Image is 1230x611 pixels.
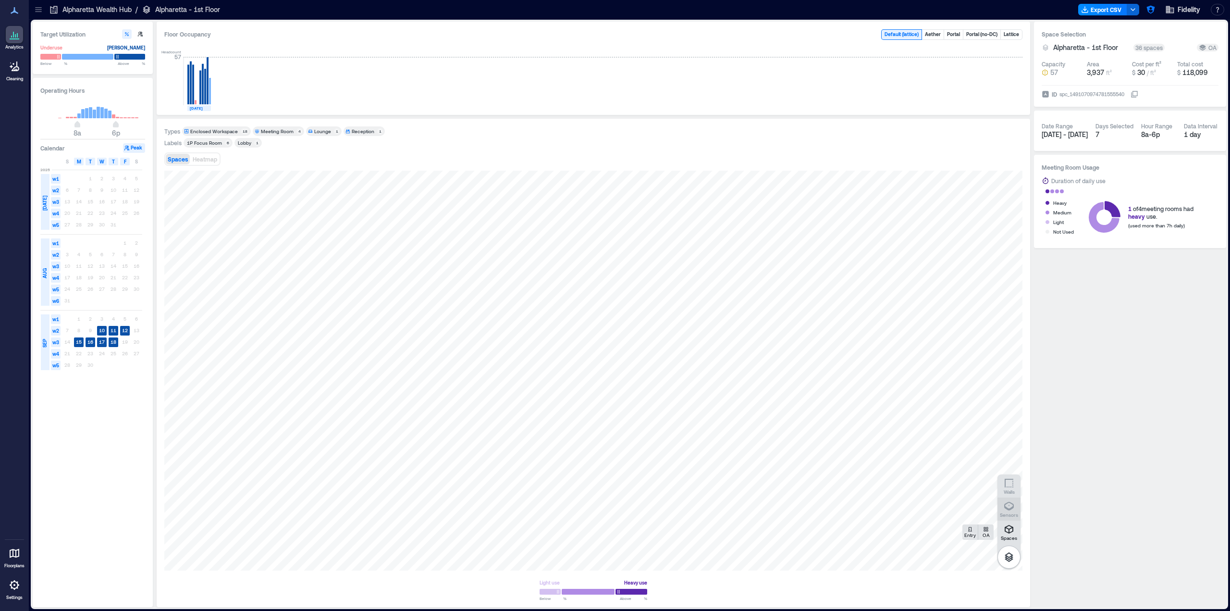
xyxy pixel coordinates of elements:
div: Area [1087,60,1099,68]
a: Analytics [2,23,26,53]
h3: Operating Hours [40,86,145,95]
button: Export CSV [1078,4,1127,15]
a: Cleaning [2,55,26,85]
span: w2 [51,250,61,260]
text: 16 [87,339,93,345]
text: 17 [99,339,105,345]
div: Lounge [314,128,331,135]
button: Portal [944,30,963,39]
button: Heatmap [191,154,219,164]
a: Floorplans [1,542,27,572]
span: Above % [620,596,647,601]
span: Above % [118,61,145,66]
div: Heavy use [624,578,647,587]
div: 6 [225,140,231,146]
span: SEP [41,339,49,348]
div: Reception [352,128,374,135]
span: F [124,158,126,165]
span: w2 [51,326,61,336]
span: 30 [1137,68,1145,76]
div: Hour Range [1141,122,1172,130]
span: Alpharetta - 1st Floor [1053,43,1118,52]
div: spc_1491070974781555540 [1058,89,1125,99]
div: [PERSON_NAME] [107,43,145,52]
h3: Target Utilization [40,29,145,39]
h3: Calendar [40,143,65,153]
div: Types [164,127,180,135]
span: w1 [51,314,61,324]
div: Not Used [1053,227,1074,237]
span: w1 [51,174,61,184]
span: w6 [51,296,61,306]
button: Aether [922,30,944,39]
span: w5 [51,285,61,294]
button: OA [978,524,994,540]
button: IDspc_1491070974781555540 [1131,90,1138,98]
div: Medium [1053,208,1071,217]
span: M [77,158,81,165]
div: Underuse [40,43,62,52]
span: 1 [1128,205,1132,212]
div: 1P Focus Room [187,139,222,146]
div: of 4 meeting rooms had use. [1128,205,1193,220]
span: w3 [51,337,61,347]
div: Light use [540,578,560,587]
text: [DATE] [190,106,203,111]
div: Total cost [1177,60,1203,68]
span: T [89,158,92,165]
p: Sensors [1000,512,1018,518]
div: Meeting Room [261,128,294,135]
div: Date Range [1042,122,1073,130]
p: Settings [6,595,23,600]
div: 4 [296,128,302,134]
span: Below % [40,61,67,66]
span: ID [1052,89,1057,99]
span: $ [1132,69,1135,76]
div: 1 [377,128,383,134]
span: w3 [51,197,61,207]
p: OA [983,532,990,538]
text: 18 [111,339,116,345]
button: Fidelity [1162,2,1203,17]
span: $ [1177,69,1181,76]
span: w1 [51,238,61,248]
div: Heavy [1053,198,1067,208]
p: Walls [1004,489,1015,495]
span: 6p [112,129,120,137]
div: 7 [1095,130,1133,139]
span: ft² [1106,69,1112,76]
button: Spaces [166,154,190,164]
p: Alpharetta Wealth Hub [62,5,132,14]
span: w4 [51,209,61,218]
span: Heatmap [193,156,217,162]
span: W [99,158,104,165]
span: w4 [51,349,61,359]
span: w4 [51,273,61,283]
div: Cost per ft² [1132,60,1161,68]
text: 10 [99,327,105,333]
button: 57 [1042,68,1083,77]
div: Days Selected [1095,122,1133,130]
p: Cleaning [6,76,23,82]
span: (used more than 7h daily) [1128,223,1185,228]
button: Peak [123,143,145,153]
span: T [112,158,115,165]
h3: Meeting Room Usage [1042,162,1218,172]
span: Fidelity [1178,5,1200,14]
span: Spaces [168,156,188,162]
span: [DATE] - [DATE] [1042,130,1088,138]
span: Below % [540,596,566,601]
div: 36 spaces [1133,44,1165,51]
span: / ft² [1147,69,1156,76]
div: Enclosed Workspace [190,128,238,135]
span: heavy [1128,213,1145,220]
span: 3,937 [1087,68,1104,76]
text: 15 [76,339,82,345]
button: Spaces [997,521,1021,544]
div: Floor Occupancy [164,29,873,40]
text: 12 [122,327,128,333]
div: OA [1199,44,1217,51]
div: 18 [241,128,249,134]
span: 118,099 [1182,68,1208,76]
div: 1 [334,128,340,134]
